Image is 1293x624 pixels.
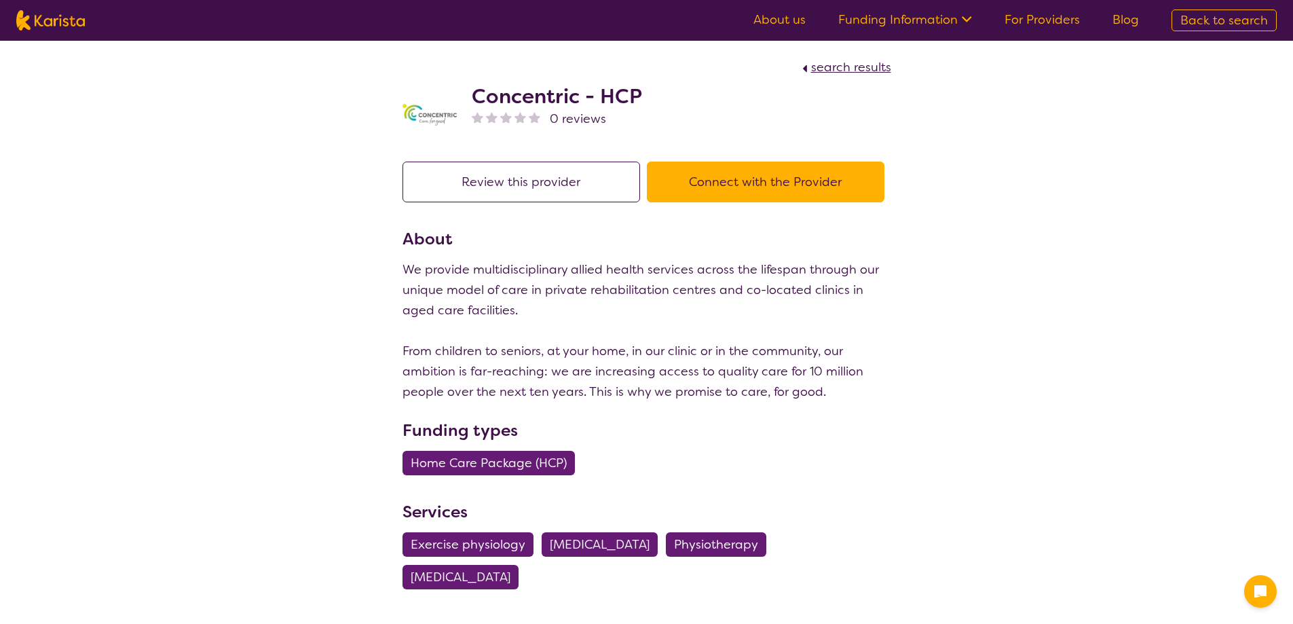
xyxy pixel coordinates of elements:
[1005,12,1080,28] a: For Providers
[542,536,666,553] a: [MEDICAL_DATA]
[472,84,642,109] h2: Concentric - HCP
[402,162,640,202] button: Review this provider
[402,174,647,190] a: Review this provider
[1172,10,1277,31] a: Back to search
[402,500,891,524] h3: Services
[647,174,891,190] a: Connect with the Provider
[500,111,512,123] img: nonereviewstar
[402,227,891,251] h3: About
[402,569,527,585] a: [MEDICAL_DATA]
[402,455,583,471] a: Home Care Package (HCP)
[402,418,891,443] h3: Funding types
[486,111,498,123] img: nonereviewstar
[753,12,806,28] a: About us
[16,10,85,31] img: Karista logo
[402,104,457,126] img: h3dfvoetcbe6d57qsjjs.png
[811,59,891,75] span: search results
[666,536,774,553] a: Physiotherapy
[514,111,526,123] img: nonereviewstar
[402,259,891,402] p: We provide multidisciplinary allied health services across the lifespan through our unique model ...
[529,111,540,123] img: nonereviewstar
[472,111,483,123] img: nonereviewstar
[411,451,567,475] span: Home Care Package (HCP)
[1180,12,1268,29] span: Back to search
[411,532,525,557] span: Exercise physiology
[647,162,884,202] button: Connect with the Provider
[838,12,972,28] a: Funding Information
[799,59,891,75] a: search results
[674,532,758,557] span: Physiotherapy
[411,565,510,589] span: [MEDICAL_DATA]
[1112,12,1139,28] a: Blog
[402,536,542,553] a: Exercise physiology
[550,109,606,129] span: 0 reviews
[550,532,650,557] span: [MEDICAL_DATA]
